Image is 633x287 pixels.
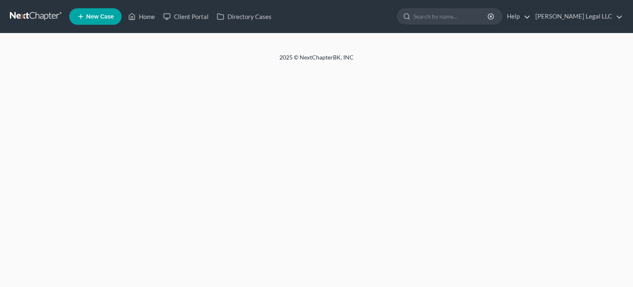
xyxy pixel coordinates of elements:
span: New Case [86,14,114,20]
input: Search by name... [413,9,489,24]
a: Directory Cases [213,9,276,24]
a: Home [124,9,159,24]
a: Help [503,9,530,24]
div: 2025 © NextChapterBK, INC [82,53,551,68]
a: Client Portal [159,9,213,24]
a: [PERSON_NAME] Legal LLC [531,9,623,24]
